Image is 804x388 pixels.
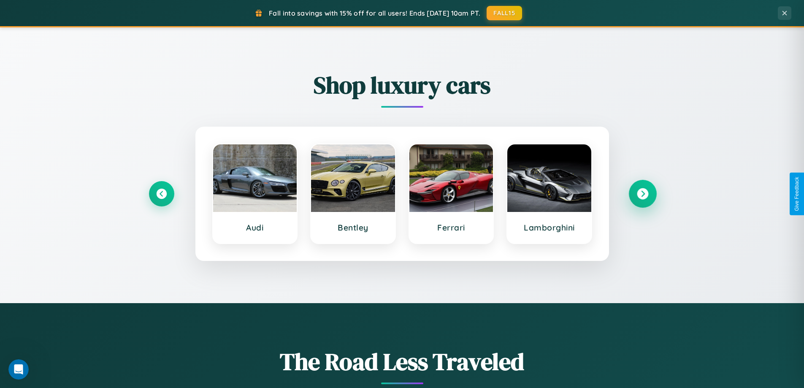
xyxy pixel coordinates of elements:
[487,6,522,20] button: FALL15
[319,222,387,233] h3: Bentley
[794,177,800,211] div: Give Feedback
[8,359,29,380] iframe: Intercom live chat
[418,222,485,233] h3: Ferrari
[516,222,583,233] h3: Lamborghini
[149,69,655,101] h2: Shop luxury cars
[149,345,655,378] h1: The Road Less Traveled
[269,9,480,17] span: Fall into savings with 15% off for all users! Ends [DATE] 10am PT.
[222,222,289,233] h3: Audi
